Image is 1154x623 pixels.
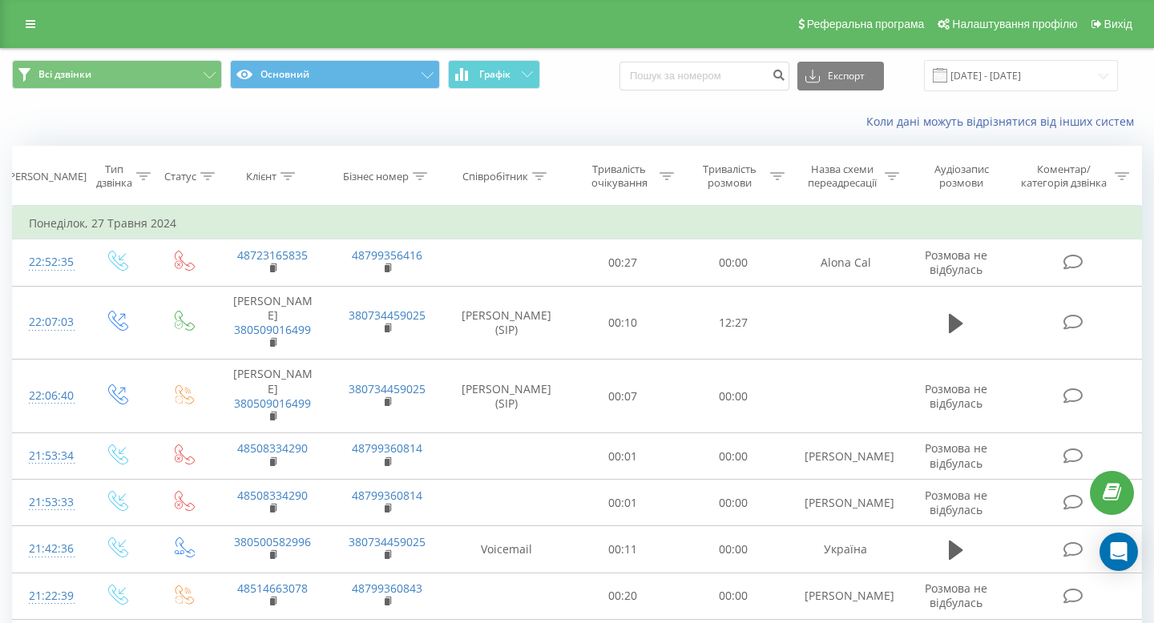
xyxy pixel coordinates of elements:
[462,170,528,183] div: Співробітник
[925,440,987,470] span: Розмова не відбулась
[797,62,884,90] button: Експорт
[29,487,67,518] div: 21:53:33
[13,207,1142,239] td: Понеділок, 27 Травня 2024
[349,381,426,396] a: 380734459025
[96,163,132,190] div: Тип дзвінка
[568,239,679,286] td: 00:27
[445,360,568,433] td: [PERSON_NAME] (SIP)
[29,581,67,612] div: 21:22:39
[918,163,1005,190] div: Аудіозапис розмови
[448,60,540,89] button: Графік
[568,433,679,480] td: 00:01
[29,307,67,338] div: 22:07:03
[352,247,422,263] a: 48799356416
[1017,163,1111,190] div: Коментар/категорія дзвінка
[349,307,426,323] a: 380734459025
[29,247,67,278] div: 22:52:35
[237,247,308,263] a: 48723165835
[234,534,311,549] a: 380500582996
[1100,533,1138,571] div: Open Intercom Messenger
[1104,18,1132,30] span: Вихід
[803,163,881,190] div: Назва схеми переадресації
[568,573,679,619] td: 00:20
[29,440,67,472] div: 21:53:34
[445,526,568,573] td: Voicemail
[692,163,766,190] div: Тривалість розмови
[6,170,87,183] div: [PERSON_NAME]
[925,488,987,517] span: Розмова не відбулась
[29,533,67,565] div: 21:42:36
[568,360,679,433] td: 00:07
[789,239,903,286] td: Alona Cal
[678,433,789,480] td: 00:00
[164,170,196,183] div: Статус
[866,114,1142,129] a: Коли дані можуть відрізнятися вiд інших систем
[678,480,789,526] td: 00:00
[12,60,222,89] button: Всі дзвінки
[352,581,422,596] a: 48799360843
[246,170,276,183] div: Клієнт
[925,247,987,277] span: Розмова не відбулась
[352,440,422,456] a: 48799360814
[230,60,440,89] button: Основний
[678,526,789,573] td: 00:00
[789,433,903,480] td: [PERSON_NAME]
[38,68,91,81] span: Всі дзвінки
[678,573,789,619] td: 00:00
[583,163,656,190] div: Тривалість очікування
[216,286,330,360] td: [PERSON_NAME]
[619,62,789,90] input: Пошук за номером
[678,239,789,286] td: 00:00
[789,526,903,573] td: Україна
[352,488,422,503] a: 48799360814
[925,581,987,610] span: Розмова не відбулась
[29,380,67,412] div: 22:06:40
[678,286,789,360] td: 12:27
[237,488,308,503] a: 48508334290
[445,286,568,360] td: [PERSON_NAME] (SIP)
[479,69,510,80] span: Графік
[237,581,308,596] a: 48514663078
[343,170,409,183] div: Бізнес номер
[789,480,903,526] td: [PERSON_NAME]
[237,440,308,456] a: 48508334290
[678,360,789,433] td: 00:00
[952,18,1077,30] span: Налаштування профілю
[349,534,426,549] a: 380734459025
[925,381,987,411] span: Розмова не відбулась
[789,573,903,619] td: [PERSON_NAME]
[216,360,330,433] td: [PERSON_NAME]
[807,18,925,30] span: Реферальна програма
[234,396,311,411] a: 380509016499
[568,526,679,573] td: 00:11
[568,286,679,360] td: 00:10
[234,322,311,337] a: 380509016499
[568,480,679,526] td: 00:01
